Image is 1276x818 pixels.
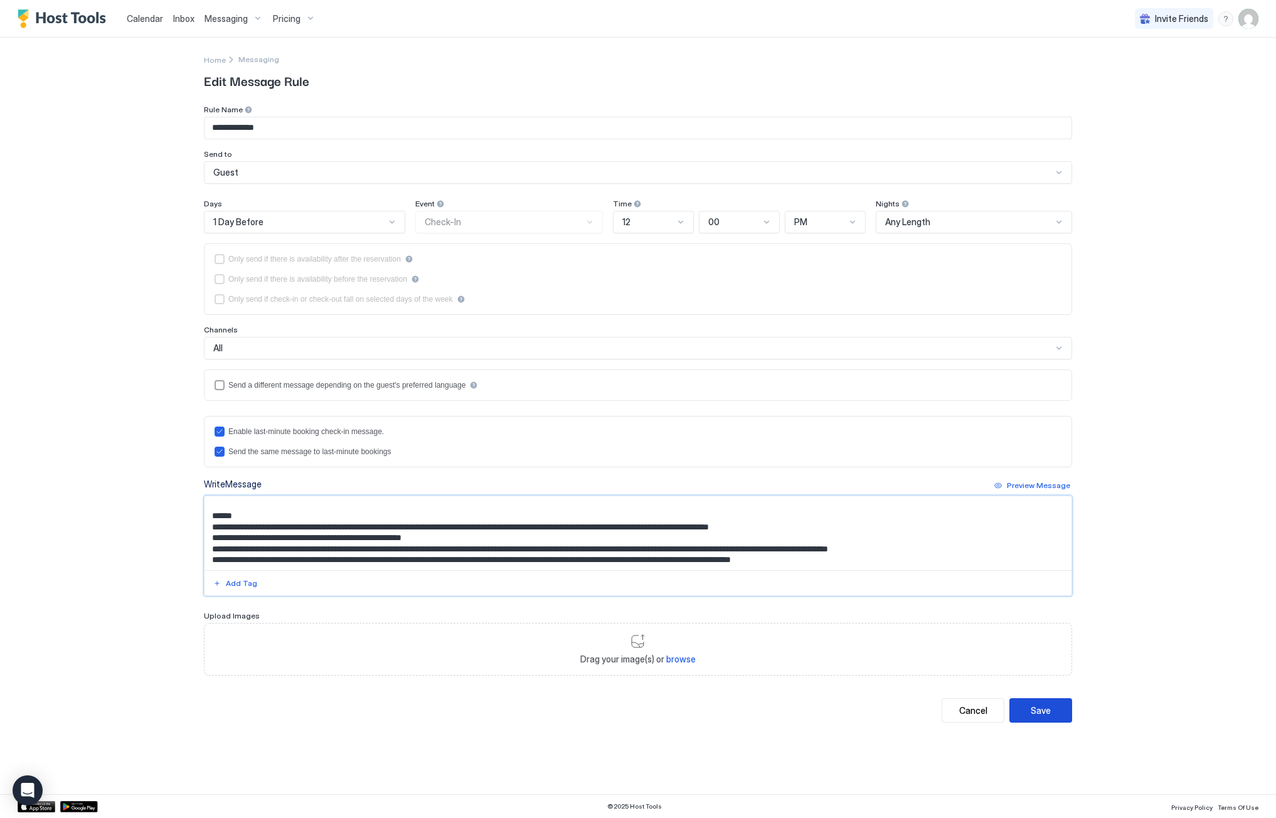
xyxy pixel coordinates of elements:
span: 1 Day Before [213,216,263,228]
input: Input Field [205,117,1071,139]
button: Cancel [942,698,1004,723]
div: Send the same message to last-minute bookings [228,447,391,456]
div: Add Tag [226,578,257,589]
a: Home [204,53,226,66]
span: PM [794,216,807,228]
button: Preview Message [992,478,1072,493]
span: All [213,343,223,354]
span: Any Length [885,216,930,228]
div: Enable last-minute booking check-in message. [228,427,384,436]
span: Event [415,199,435,208]
span: Upload Images [204,611,260,620]
div: Only send if there is availability before the reservation [228,275,407,284]
a: Inbox [173,12,194,25]
button: Add Tag [211,576,259,591]
span: Home [204,55,226,65]
div: isLimited [215,294,1061,304]
span: Calendar [127,13,163,24]
a: Privacy Policy [1171,800,1213,813]
span: 12 [622,216,630,228]
div: lastMinuteMessageEnabled [215,427,1061,437]
span: Nights [876,199,900,208]
div: Save [1031,704,1051,717]
div: User profile [1238,9,1258,29]
div: lastMinuteMessageIsTheSame [215,447,1061,457]
span: Drag your image(s) or [580,654,696,665]
div: Only send if check-in or check-out fall on selected days of the week [228,295,453,304]
a: Host Tools Logo [18,9,112,28]
textarea: Input Field [205,496,1071,570]
div: Only send if there is availability after the reservation [228,255,401,263]
span: Send to [204,149,232,159]
span: Edit Message Rule [204,71,1072,90]
span: Privacy Policy [1171,804,1213,811]
a: Calendar [127,12,163,25]
div: Write Message [204,477,262,491]
span: Channels [204,325,238,334]
span: Inbox [173,13,194,24]
a: Terms Of Use [1218,800,1258,813]
span: Time [613,199,632,208]
span: Pricing [273,13,300,24]
div: menu [1218,11,1233,26]
a: App Store [18,801,55,812]
span: Messaging [205,13,248,24]
span: Days [204,199,222,208]
button: Save [1009,698,1072,723]
span: © 2025 Host Tools [607,802,662,810]
span: browse [666,654,696,664]
div: Open Intercom Messenger [13,775,43,805]
span: Messaging [238,55,279,64]
span: Guest [213,167,238,178]
span: Terms Of Use [1218,804,1258,811]
div: afterReservation [215,254,1061,264]
div: languagesEnabled [215,380,1061,390]
div: Preview Message [1007,480,1070,491]
span: Invite Friends [1155,13,1208,24]
a: Google Play Store [60,801,98,812]
div: Breadcrumb [204,53,226,66]
div: Breadcrumb [238,55,279,64]
div: beforeReservation [215,274,1061,284]
span: Rule Name [204,105,243,114]
span: 00 [708,216,720,228]
div: Send a different message depending on the guest's preferred language [228,381,465,390]
div: Cancel [959,704,987,717]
